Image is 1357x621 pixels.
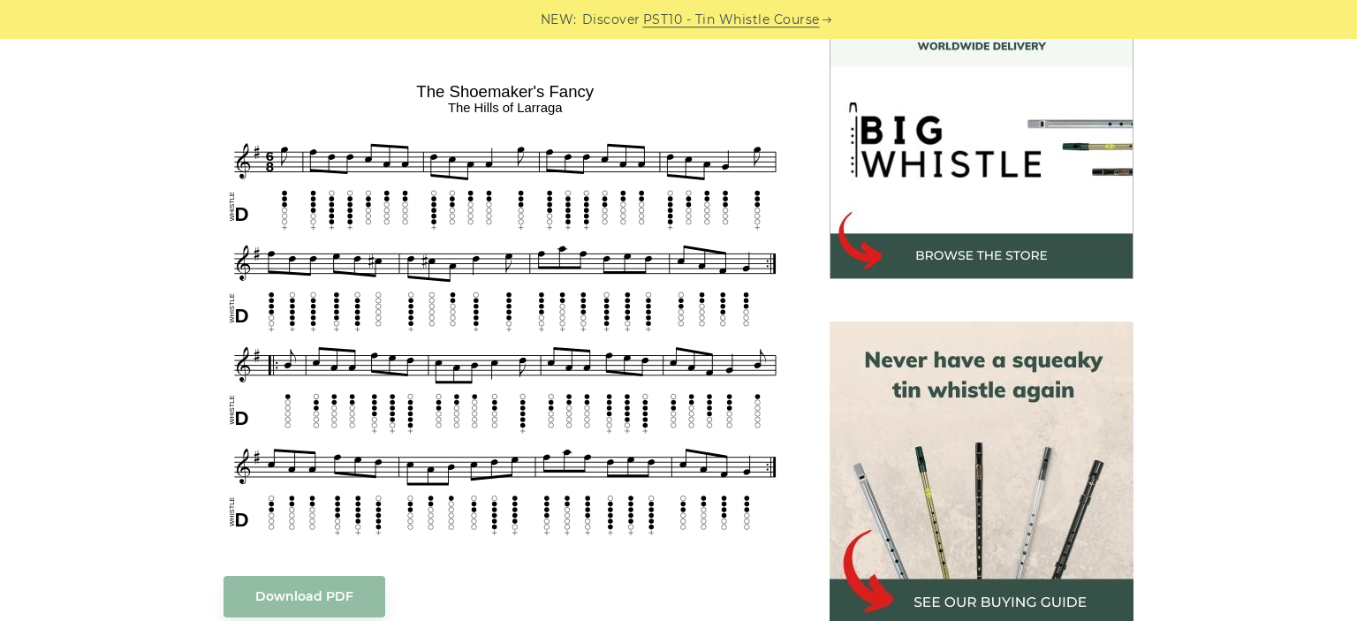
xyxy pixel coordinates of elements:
[643,10,820,30] a: PST10 - Tin Whistle Course
[224,76,787,540] img: The Shoemaker's Fancy Tin Whistle Tabs & Sheet Music
[541,10,577,30] span: NEW:
[224,576,385,617] a: Download PDF
[582,10,641,30] span: Discover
